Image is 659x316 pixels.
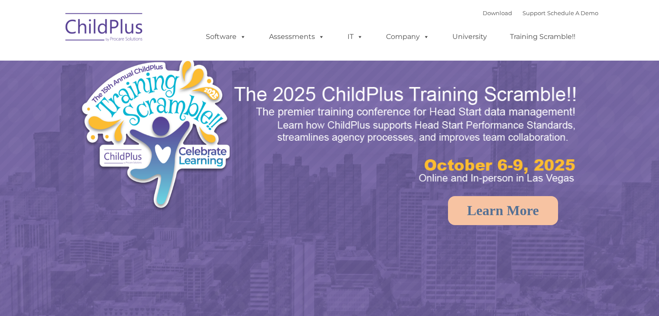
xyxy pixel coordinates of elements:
[448,196,558,225] a: Learn More
[377,28,438,45] a: Company
[483,10,598,16] font: |
[61,7,148,50] img: ChildPlus by Procare Solutions
[260,28,333,45] a: Assessments
[483,10,512,16] a: Download
[339,28,372,45] a: IT
[197,28,255,45] a: Software
[523,10,545,16] a: Support
[501,28,584,45] a: Training Scramble!!
[547,10,598,16] a: Schedule A Demo
[444,28,496,45] a: University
